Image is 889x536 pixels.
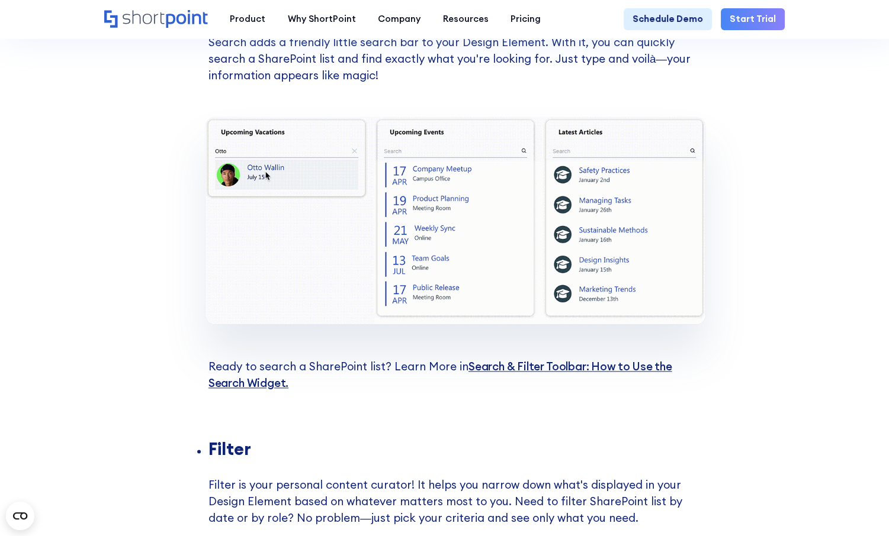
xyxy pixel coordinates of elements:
button: Open CMP widget [6,502,34,530]
a: Home [104,10,207,29]
div: Why ShortPoint [288,12,356,26]
a: Why ShortPoint [277,8,367,31]
div: Company [378,12,421,26]
img: search a Sharepoint list [206,117,705,325]
a: Product [219,8,277,31]
div: Resources [443,12,489,26]
div: Pricing [511,12,541,26]
a: Pricing [500,8,553,31]
strong: Filter [208,438,251,460]
a: Schedule Demo [624,8,712,31]
a: Resources [432,8,500,31]
iframe: Chat Widget [676,399,889,536]
a: Start Trial [721,8,785,31]
a: Search & Filter Toolbar: How to Use the Search Widget.‍ [208,359,672,390]
div: Product [230,12,265,26]
a: Company [367,8,432,31]
p: Ready to search a SharePoint list? Learn More in [194,324,694,441]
